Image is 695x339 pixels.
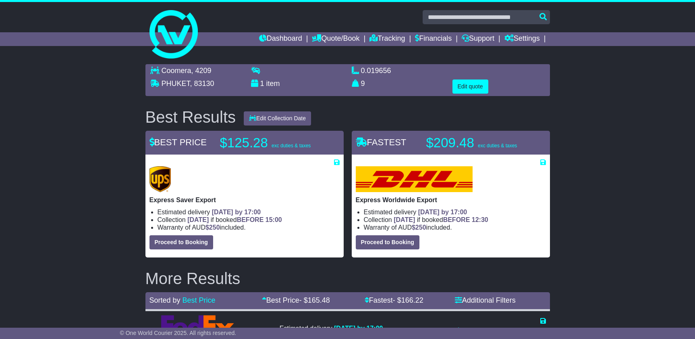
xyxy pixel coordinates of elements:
[141,108,240,126] div: Best Results
[394,216,415,223] span: [DATE]
[191,67,212,75] span: , 4209
[356,137,407,147] span: FASTEST
[212,209,261,216] span: [DATE] by 17:00
[161,315,242,338] img: FedEx Express: International Economy Export
[149,235,213,249] button: Proceed to Booking
[183,296,216,304] a: Best Price
[393,296,423,304] span: - $
[401,296,423,304] span: 166.22
[149,166,171,192] img: UPS (new): Express Saver Export
[356,166,473,192] img: DHL: Express Worldwide Export
[158,224,340,231] li: Warranty of AUD included.
[149,296,180,304] span: Sorted by
[426,135,527,151] p: $209.48
[244,111,311,126] button: Edit Collection Date
[187,216,209,223] span: [DATE]
[158,208,340,216] li: Estimated delivery
[334,325,383,332] span: [DATE] by 17:00
[361,80,365,88] span: 9
[308,296,330,304] span: 165.48
[418,209,467,216] span: [DATE] by 17:00
[260,80,264,88] span: 1
[266,80,280,88] span: item
[364,224,546,231] li: Warranty of AUD included.
[220,135,321,151] p: $125.28
[356,235,419,249] button: Proceed to Booking
[187,216,282,223] span: if booked
[415,32,452,46] a: Financials
[205,224,220,231] span: $
[158,216,340,224] li: Collection
[412,224,426,231] span: $
[364,208,546,216] li: Estimated delivery
[259,32,302,46] a: Dashboard
[472,216,488,223] span: 12:30
[369,32,405,46] a: Tracking
[504,32,540,46] a: Settings
[443,216,470,223] span: BEFORE
[299,296,330,304] span: - $
[415,224,426,231] span: 250
[162,67,191,75] span: Coomera
[272,143,311,149] span: exc duties & taxes
[280,324,383,332] li: Estimated delivery
[394,216,488,223] span: if booked
[455,296,516,304] a: Additional Filters
[361,67,391,75] span: 0.019656
[452,80,488,94] button: Edit quote
[149,137,207,147] span: BEST PRICE
[312,32,359,46] a: Quote/Book
[364,216,546,224] li: Collection
[149,196,340,204] p: Express Saver Export
[145,270,550,287] h2: More Results
[262,296,330,304] a: Best Price- $165.48
[162,80,190,88] span: PHUKET
[462,32,494,46] a: Support
[478,143,517,149] span: exc duties & taxes
[356,196,546,204] p: Express Worldwide Export
[237,216,264,223] span: BEFORE
[190,80,214,88] span: , 83130
[209,224,220,231] span: 250
[266,216,282,223] span: 15:00
[120,330,237,336] span: © One World Courier 2025. All rights reserved.
[365,296,423,304] a: Fastest- $166.22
